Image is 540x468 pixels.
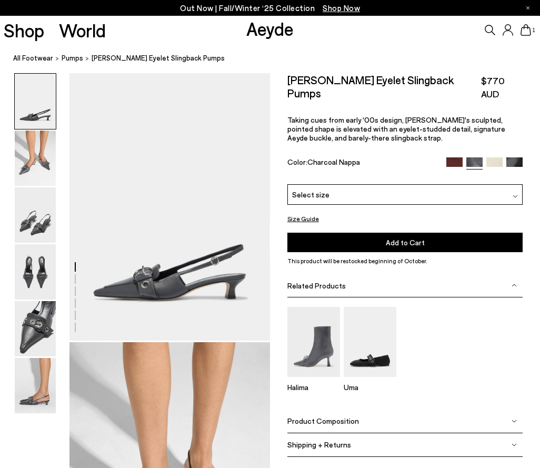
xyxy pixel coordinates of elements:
[513,194,518,199] img: svg%3E
[512,419,517,424] img: svg%3E
[15,301,56,356] img: Davina Eyelet Slingback Pumps - Image 5
[307,157,360,166] span: Charcoal Nappa
[287,256,523,266] p: This product will be restocked beginning of October.
[13,53,53,64] a: All Footwear
[512,442,517,447] img: svg%3E
[287,212,319,225] button: Size Guide
[287,416,359,425] span: Product Composition
[344,307,396,377] img: Uma Eyelet Grosgrain Mary-Jane Flats
[287,115,523,142] p: Taking cues from early '00s design, [PERSON_NAME]'s sculpted, pointed shape is elevated with an e...
[92,53,225,64] span: [PERSON_NAME] Eyelet Slingback Pumps
[287,281,346,290] span: Related Products
[15,244,56,300] img: Davina Eyelet Slingback Pumps - Image 4
[4,21,44,39] a: Shop
[521,24,531,36] a: 1
[15,187,56,243] img: Davina Eyelet Slingback Pumps - Image 3
[62,53,83,64] a: pumps
[246,17,294,39] a: Aeyde
[531,27,536,33] span: 1
[287,157,439,170] div: Color:
[180,2,360,15] p: Out Now | Fall/Winter ‘25 Collection
[512,283,517,288] img: svg%3E
[62,54,83,62] span: pumps
[344,370,396,392] a: Uma Eyelet Grosgrain Mary-Jane Flats Uma
[287,307,340,377] img: Halima Eyelet Pointed Boots
[287,440,351,449] span: Shipping + Returns
[15,358,56,413] img: Davina Eyelet Slingback Pumps - Image 6
[292,189,329,200] span: Select size
[59,21,106,39] a: World
[344,383,396,392] p: Uma
[287,233,523,252] button: Add to Cart
[15,131,56,186] img: Davina Eyelet Slingback Pumps - Image 2
[287,370,340,392] a: Halima Eyelet Pointed Boots Halima
[287,383,340,392] p: Halima
[15,74,56,129] img: Davina Eyelet Slingback Pumps - Image 1
[323,3,360,13] span: Navigate to /collections/new-in
[386,238,425,247] span: Add to Cart
[481,74,523,101] span: $770 AUD
[287,73,482,99] h2: [PERSON_NAME] Eyelet Slingback Pumps
[13,44,540,73] nav: breadcrumb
